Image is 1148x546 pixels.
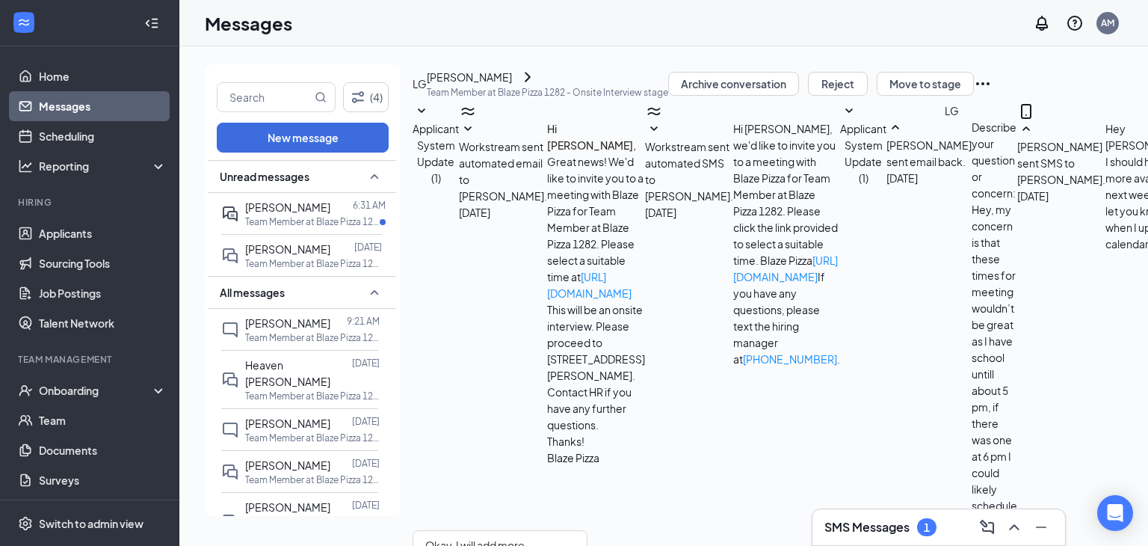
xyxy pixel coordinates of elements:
svg: DoubleChat [221,247,239,265]
svg: Analysis [18,159,33,174]
a: Applicants [39,218,167,248]
button: Archive conversation [668,72,799,96]
button: SmallChevronDownApplicant System Update (1) [413,102,459,186]
span: Describe your question or concern: Hey, my concern is that these times for meeting wouldn’t be gr... [972,120,1017,529]
svg: ComposeMessage [978,518,996,536]
div: AM [1101,16,1114,29]
span: Applicant System Update (1) [840,122,886,185]
h4: Hi [PERSON_NAME], [547,120,645,153]
svg: ChevronUp [1005,518,1023,536]
span: Unread messages [220,169,309,184]
h1: Messages [205,10,292,36]
svg: SmallChevronDown [840,102,858,120]
p: Team Member at Blaze Pizza 1282 - Onsite Interview stage [427,86,668,99]
svg: SmallChevronUp [1017,120,1035,138]
div: Reporting [39,159,167,174]
p: Thanks! [547,433,645,450]
svg: Notifications [1033,14,1051,32]
input: Search [217,83,312,111]
p: Blaze Pizza [547,450,645,466]
svg: SmallChevronDown [459,120,477,138]
svg: DoubleChat [221,371,239,389]
span: Applicant System Update (1) [413,122,459,185]
a: Surveys [39,465,167,495]
div: Onboarding [39,383,154,398]
div: Switch to admin view [39,516,143,531]
p: [DATE] [354,241,382,254]
p: Team Member at Blaze Pizza 1282 [245,473,380,486]
button: Filter (4) [343,82,389,112]
svg: WorkstreamLogo [16,15,31,30]
p: Team Member at Blaze Pizza 1282 [245,432,380,444]
a: Talent Network [39,308,167,338]
a: [PHONE_NUMBER] [743,352,837,366]
p: Team Member at Blaze Pizza 1282 [245,257,380,270]
p: Team Member at Blaze Pizza 1282 [245,331,380,344]
button: Reject [808,72,868,96]
svg: ChatInactive [221,421,239,439]
svg: Ellipses [974,75,992,93]
p: This will be an onsite interview. Please proceed to [STREET_ADDRESS][PERSON_NAME]. Contact HR if ... [547,301,645,433]
button: SmallChevronDownApplicant System Update (1) [840,102,886,186]
svg: ChevronRight [519,68,537,86]
svg: SmallChevronUp [365,283,383,301]
span: [PERSON_NAME] sent SMS to [PERSON_NAME]. [1017,140,1105,186]
p: [DATE] [352,357,380,369]
span: [PERSON_NAME] sent email back. [886,138,972,168]
button: Minimize [1029,515,1053,539]
span: Heaven [PERSON_NAME] [245,358,330,388]
button: New message [217,123,389,153]
svg: DoubleChat [221,513,239,531]
svg: Settings [18,516,33,531]
div: 1 [924,521,930,534]
button: Move to stage [877,72,974,96]
svg: Collapse [144,16,159,31]
p: Great news! We'd like to invite you to a meeting with Blaze Pizza for Team Member at Blaze Pizza ... [547,153,645,301]
div: [PERSON_NAME] [427,69,512,85]
p: [DATE] [352,457,380,470]
a: Sourcing Tools [39,248,167,278]
a: Team [39,405,167,435]
span: [PERSON_NAME] [245,316,330,330]
span: [PERSON_NAME] [245,458,330,472]
span: [DATE] [1017,188,1049,204]
a: Scheduling [39,121,167,151]
p: Team Member at Blaze Pizza 1282 [245,215,380,228]
h3: SMS Messages [824,519,910,536]
div: Team Management [18,353,164,366]
svg: QuestionInfo [1066,14,1084,32]
a: Home [39,61,167,91]
p: 6:31 AM [353,199,386,212]
a: Documents [39,435,167,465]
span: [PERSON_NAME] [245,417,330,430]
button: ChevronUp [1002,515,1026,539]
svg: ChatInactive [221,321,239,339]
div: Hiring [18,196,164,209]
a: Job Postings [39,278,167,308]
span: [PERSON_NAME] HOLIDAY [245,500,330,530]
span: [DATE] [886,170,918,186]
svg: DoubleChat [221,463,239,481]
span: [PERSON_NAME] [245,200,330,214]
span: Hi [PERSON_NAME], we'd like to invite you to a meeting with Blaze Pizza for Team Member at Blaze ... [733,122,840,366]
span: [DATE] [459,204,490,221]
a: Messages [39,91,167,121]
span: Workstream sent automated email to [PERSON_NAME]. [459,140,547,203]
span: [PERSON_NAME] [245,242,330,256]
svg: SmallChevronDown [645,120,663,138]
svg: ActiveDoubleChat [221,205,239,223]
div: LG [945,102,959,119]
svg: MobileSms [1017,102,1035,120]
svg: WorkstreamLogo [645,102,663,120]
p: Team Member at Blaze Pizza 1282 [245,390,380,402]
svg: UserCheck [18,383,33,398]
p: 9:21 AM [347,315,380,328]
svg: Minimize [1032,518,1050,536]
svg: SmallChevronUp [365,168,383,185]
span: Workstream sent automated SMS to [PERSON_NAME]. [645,140,733,203]
svg: SmallChevronDown [413,102,430,120]
p: [DATE] [352,415,380,428]
svg: WorkstreamLogo [459,102,477,120]
div: LG [413,76,427,92]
